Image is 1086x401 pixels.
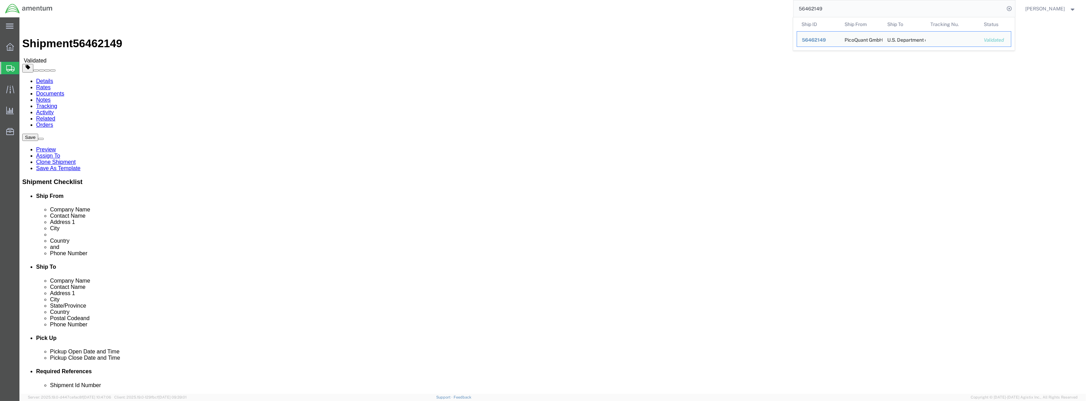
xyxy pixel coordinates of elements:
[83,395,111,399] span: [DATE] 10:47:06
[802,36,835,44] div: 56462149
[979,17,1011,31] th: Status
[436,395,454,399] a: Support
[19,17,1086,394] iframe: FS Legacy Container
[28,395,111,399] span: Server: 2025.19.0-d447cefac8f
[1026,5,1065,12] span: Joseph Veiga
[844,32,878,47] div: PicoQuant GmbH
[925,17,979,31] th: Tracking Nu.
[794,0,1005,17] input: Search for shipment number, reference number
[797,17,1015,50] table: Search Results
[802,37,826,43] span: 56462149
[5,3,53,14] img: logo
[797,17,840,31] th: Ship ID
[882,17,926,31] th: Ship To
[839,17,882,31] th: Ship From
[158,395,186,399] span: [DATE] 09:39:01
[887,32,921,47] div: U.S. Department of Defense
[114,395,186,399] span: Client: 2025.19.0-129fbcf
[454,395,471,399] a: Feedback
[984,36,1006,44] div: Validated
[971,394,1078,400] span: Copyright © [DATE]-[DATE] Agistix Inc., All Rights Reserved
[1025,5,1077,13] button: [PERSON_NAME]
